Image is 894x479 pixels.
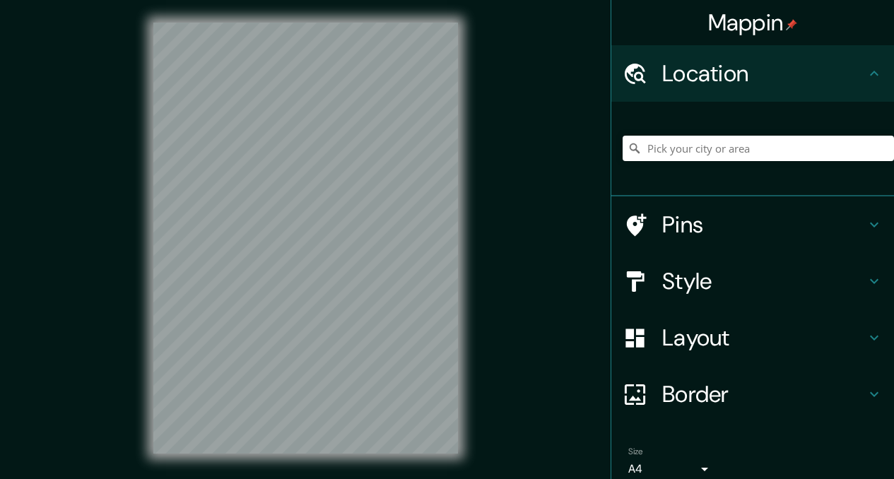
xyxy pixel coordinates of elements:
[662,59,866,88] h4: Location
[611,196,894,253] div: Pins
[662,267,866,295] h4: Style
[153,23,458,454] canvas: Map
[611,309,894,366] div: Layout
[623,136,894,161] input: Pick your city or area
[662,324,866,352] h4: Layout
[611,253,894,309] div: Style
[708,8,798,37] h4: Mappin
[662,380,866,408] h4: Border
[786,19,797,30] img: pin-icon.png
[628,446,643,458] label: Size
[611,366,894,422] div: Border
[611,45,894,102] div: Location
[662,211,866,239] h4: Pins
